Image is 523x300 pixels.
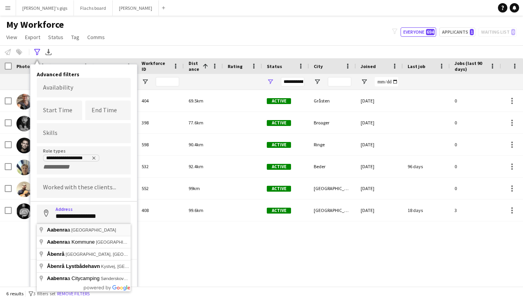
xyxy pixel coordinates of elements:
a: Export [22,32,43,42]
span: Tag [71,34,79,41]
span: [GEOGRAPHIC_DATA] [71,228,116,232]
div: [DATE] [356,90,403,111]
span: My Workforce [6,19,64,31]
span: Last Name [99,63,122,69]
div: 532 [137,156,184,177]
span: Photo [16,63,30,69]
div: 408 [137,199,184,221]
a: Tag [68,32,83,42]
div: 3 [450,199,501,221]
span: Last job [408,63,425,69]
div: 398 [137,112,184,133]
button: Applicants1 [439,27,475,37]
div: Broager [309,112,356,133]
span: 69.5km [189,98,203,104]
span: 90.4km [189,142,203,147]
span: 92.4km [189,163,203,169]
div: 0 [450,90,501,111]
span: Kystvej, [GEOGRAPHIC_DATA], [GEOGRAPHIC_DATA] [101,264,209,269]
div: [DATE] [356,156,403,177]
span: Joined [361,63,376,69]
button: Open Filter Menu [142,78,149,85]
span: 1 [470,29,474,35]
span: [GEOGRAPHIC_DATA], [GEOGRAPHIC_DATA] [66,252,158,257]
div: [GEOGRAPHIC_DATA] [309,199,356,221]
img: Kristoffer Lysgaard [16,203,32,219]
span: Active [267,142,291,148]
button: Remove filters [56,289,91,298]
span: Rating [228,63,243,69]
div: 18 days [403,199,450,221]
span: a Kommune [47,239,96,245]
span: Status [267,63,282,69]
div: 552 [137,178,184,199]
input: Joined Filter Input [375,77,398,86]
span: Export [25,34,40,41]
button: Everyone694 [401,27,436,37]
div: 404 [137,90,184,111]
span: Aabenra [47,239,67,245]
span: Aabenra [47,227,67,233]
span: a [47,227,71,233]
span: [GEOGRAPHIC_DATA] [96,240,141,244]
a: Comms [84,32,108,42]
span: a Citycamping [47,275,101,281]
div: 0 [450,156,501,177]
div: [DATE] [356,134,403,155]
span: First Name [56,63,79,69]
delete-icon: Remove tag [90,156,96,162]
span: 694 [426,29,435,35]
div: 0 [450,134,501,155]
div: [GEOGRAPHIC_DATA] [309,178,356,199]
span: Aabenra [47,275,67,281]
span: Comms [87,34,105,41]
button: Open Filter Menu [267,78,274,85]
span: View [6,34,17,41]
div: Ringe [309,134,356,155]
span: Workforce ID [142,60,170,72]
span: 3 filters set [33,291,56,296]
div: 598 [137,134,184,155]
span: Active [267,98,291,104]
div: Beder [309,156,356,177]
span: Åbenrå Lystbådehavn [47,263,100,269]
button: [PERSON_NAME] [113,0,159,16]
input: Type to search clients... [43,184,124,191]
div: 0 [450,112,501,133]
input: City Filter Input [328,77,351,86]
img: Henrik Felter [16,181,32,197]
span: Active [267,120,291,126]
a: View [3,32,20,42]
button: Open Filter Menu [314,78,321,85]
div: [DATE] [356,199,403,221]
img: Oscar Thorup Jønsson [16,160,32,175]
img: Brian O [16,116,32,131]
input: Workforce ID Filter Input [156,77,179,86]
input: Type to search skills... [43,129,124,137]
span: Jobs (last 90 days) [455,60,487,72]
a: Status [45,32,66,42]
app-action-btn: Export XLSX [44,47,53,57]
span: Distance [189,60,199,72]
span: 77.6km [189,120,203,126]
span: Active [267,164,291,170]
span: Åbenrå [47,251,65,257]
div: Male Vocal + Guitar [46,156,96,162]
span: Active [267,186,291,192]
div: [DATE] [356,112,403,133]
button: Open Filter Menu [361,78,368,85]
span: Sønderskovvej, [GEOGRAPHIC_DATA], [GEOGRAPHIC_DATA] [101,276,223,281]
input: + Role type [43,163,76,171]
button: [PERSON_NAME]'s gigs [16,0,74,16]
button: Flachs board [74,0,113,16]
h4: Advanced filters [37,71,131,78]
app-action-btn: Advanced filters [32,47,42,57]
span: City [314,63,323,69]
span: Status [48,34,63,41]
img: Kasper Stampel [16,138,32,153]
div: 96 days [403,156,450,177]
span: 99.6km [189,207,203,213]
span: 99km [189,185,200,191]
div: 0 [450,178,501,199]
div: [DATE] [356,178,403,199]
